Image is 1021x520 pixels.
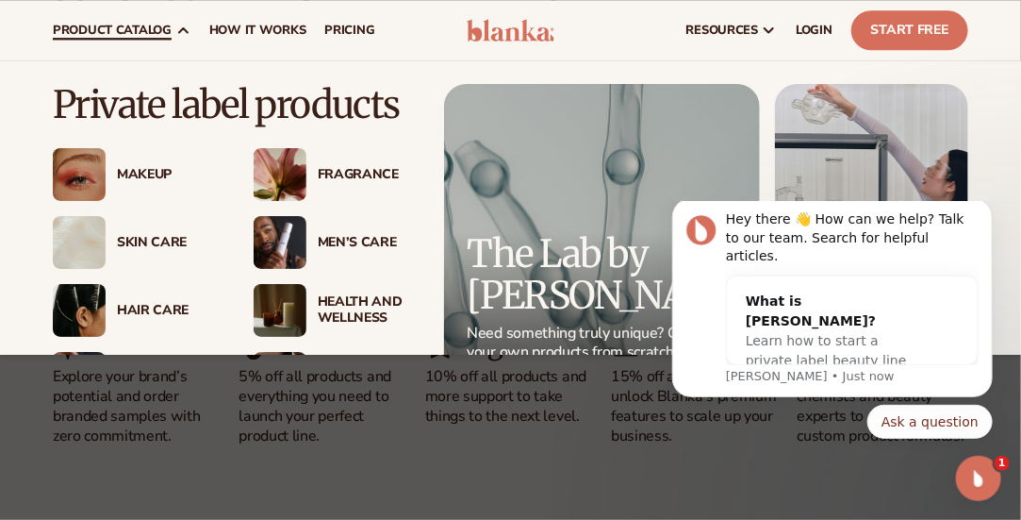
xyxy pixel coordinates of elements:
button: Quick reply: Ask a question [223,204,349,238]
img: Male holding moisturizer bottle. [254,216,306,269]
div: Hair Care [117,303,216,319]
a: Female with glitter eye makeup. Makeup [53,148,216,201]
a: Female hair pulled back with clips. Hair Care [53,284,216,337]
img: Candles and incense on table. [254,284,306,337]
img: logo [467,19,554,42]
img: Profile image for Lee [42,14,73,44]
div: Quick reply options [28,204,349,238]
div: Skin Care [117,235,216,251]
a: Male holding moisturizer bottle. Men’s Care [254,216,417,269]
img: Female with glitter eye makeup. [53,148,106,201]
span: pricing [324,23,374,38]
iframe: Intercom notifications message [644,201,1021,450]
a: Male hand applying moisturizer. Body Care [53,352,216,405]
span: Learn how to start a private label beauty line with [PERSON_NAME] [102,132,263,187]
img: Male hand applying moisturizer. [53,352,106,405]
p: Message from Lee, sent Just now [82,167,335,184]
span: LOGIN [796,23,832,38]
a: Start Free [851,10,968,50]
img: Pink blooming flower. [254,148,306,201]
span: resources [686,23,758,38]
span: product catalog [53,23,172,38]
div: Hey there 👋 How can we help? Talk to our team. Search for helpful articles. [82,9,335,65]
div: What is [PERSON_NAME]?Learn how to start a private label beauty line with [PERSON_NAME] [83,75,296,205]
span: 1 [995,456,1010,471]
span: How It Works [209,23,306,38]
p: Private label products [53,84,416,126]
a: Female with makeup brush. Accessories [254,352,417,405]
a: Microscopic product formula. The Lab by [PERSON_NAME] Need something truly unique? Create your ow... [444,84,760,473]
a: Candles and incense on table. Health And Wellness [254,284,417,337]
p: The Lab by [PERSON_NAME] [467,233,737,316]
img: Female hair pulled back with clips. [53,284,106,337]
p: Need something truly unique? Create your own products from scratch with our beauty experts. [467,324,737,382]
iframe: Intercom live chat [956,456,1001,501]
a: Cream moisturizer swatch. Skin Care [53,216,216,269]
div: Message content [82,9,335,164]
a: Pink blooming flower. Fragrance [254,148,417,201]
img: Cream moisturizer swatch. [53,216,106,269]
img: Female in lab with equipment. [775,84,968,473]
div: What is [PERSON_NAME]? [102,91,277,130]
img: Female with makeup brush. [254,352,306,405]
div: Fragrance [318,167,417,183]
div: Men’s Care [318,235,417,251]
div: Health And Wellness [318,294,417,327]
div: Makeup [117,167,216,183]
